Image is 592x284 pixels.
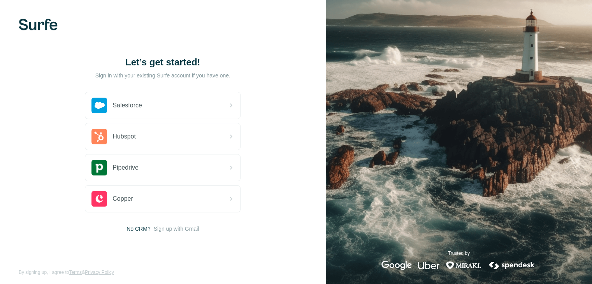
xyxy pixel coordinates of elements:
[91,98,107,113] img: salesforce's logo
[112,163,139,172] span: Pipedrive
[488,261,536,270] img: spendesk's logo
[69,270,82,275] a: Terms
[85,270,114,275] a: Privacy Policy
[19,269,114,276] span: By signing up, I agree to &
[126,225,150,233] span: No CRM?
[112,194,133,203] span: Copper
[85,56,241,68] h1: Let’s get started!
[91,129,107,144] img: hubspot's logo
[112,101,142,110] span: Salesforce
[381,261,412,270] img: google's logo
[446,261,481,270] img: mirakl's logo
[154,225,199,233] button: Sign up with Gmail
[19,19,58,30] img: Surfe's logo
[91,191,107,207] img: copper's logo
[91,160,107,175] img: pipedrive's logo
[418,261,439,270] img: uber's logo
[112,132,136,141] span: Hubspot
[95,72,230,79] p: Sign in with your existing Surfe account if you have one.
[448,250,470,257] p: Trusted by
